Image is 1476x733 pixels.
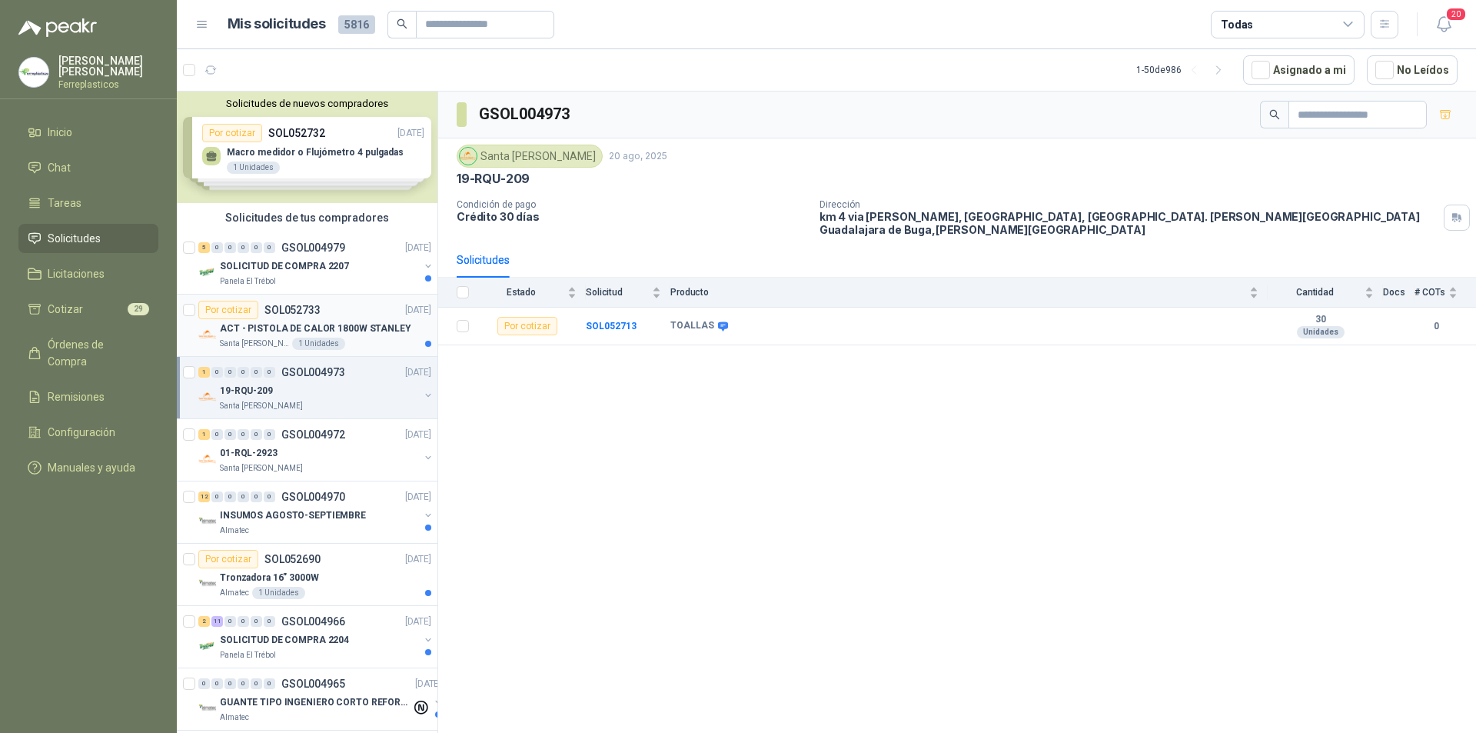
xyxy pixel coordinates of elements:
p: 20 ago, 2025 [609,149,667,164]
img: Company Logo [198,512,217,531]
span: 5816 [338,15,375,34]
div: 1 [198,429,210,440]
div: 0 [251,491,262,502]
img: Company Logo [460,148,477,165]
p: GSOL004965 [281,678,345,689]
div: 0 [264,242,275,253]
span: # COTs [1414,287,1445,298]
div: 1 Unidades [292,338,345,350]
a: Solicitudes [18,224,158,253]
div: 0 [224,242,236,253]
p: Santa [PERSON_NAME] [220,462,303,475]
p: Crédito 30 días [457,210,807,223]
p: [DATE] [405,365,431,380]
p: Almatec [220,587,249,599]
span: search [397,18,407,29]
p: SOL052690 [264,554,321,565]
a: 5 0 0 0 0 0 GSOL004979[DATE] Company LogoSOLICITUD DE COMPRA 2207Panela El Trébol [198,238,434,288]
p: Ferreplasticos [58,80,158,89]
div: 0 [224,429,236,440]
th: Solicitud [586,278,670,308]
a: Remisiones [18,382,158,411]
a: Configuración [18,418,158,447]
span: 20 [1445,7,1467,22]
a: Manuales y ayuda [18,453,158,482]
img: Company Logo [198,388,217,406]
img: Company Logo [19,58,48,87]
a: 12 0 0 0 0 0 GSOL004970[DATE] Company LogoINSUMOS AGOSTO-SEPTIEMBREAlmatec [198,488,434,537]
p: Dirección [819,199,1438,210]
b: 30 [1268,314,1374,326]
button: 20 [1430,11,1458,38]
span: Cotizar [48,301,83,318]
span: Inicio [48,124,72,141]
div: 0 [224,616,236,627]
th: Producto [670,278,1268,308]
span: Solicitudes [48,230,101,247]
p: [PERSON_NAME] [PERSON_NAME] [58,55,158,77]
img: Company Logo [198,325,217,344]
h1: Mis solicitudes [228,13,326,35]
div: Por cotizar [198,301,258,319]
span: Estado [478,287,564,298]
p: Almatec [220,711,249,724]
button: Solicitudes de nuevos compradores [183,98,431,109]
div: 0 [238,678,249,689]
p: ACT - PISTOLA DE CALOR 1800W STANLEY [220,322,411,336]
div: 0 [264,678,275,689]
p: km 4 via [PERSON_NAME], [GEOGRAPHIC_DATA], [GEOGRAPHIC_DATA]. [PERSON_NAME][GEOGRAPHIC_DATA] Guad... [819,210,1438,236]
a: Órdenes de Compra [18,330,158,376]
p: GSOL004970 [281,491,345,502]
p: [DATE] [405,490,431,505]
p: Almatec [220,525,249,537]
th: Cantidad [1268,278,1383,308]
div: 0 [211,242,223,253]
div: 1 [198,367,210,378]
span: Cantidad [1268,287,1361,298]
a: Por cotizarSOL052733[DATE] Company LogoACT - PISTOLA DE CALOR 1800W STANLEYSanta [PERSON_NAME]1 U... [177,295,437,357]
p: Panela El Trébol [220,649,276,661]
img: Company Logo [198,637,217,655]
img: Company Logo [198,575,217,593]
div: 0 [238,616,249,627]
a: 1 0 0 0 0 0 GSOL004972[DATE] Company Logo01-RQL-2923Santa [PERSON_NAME] [198,425,434,475]
p: [DATE] [405,241,431,255]
a: Chat [18,153,158,182]
span: Solicitud [586,287,649,298]
span: search [1269,109,1280,120]
div: 0 [264,616,275,627]
div: Por cotizar [497,317,557,335]
p: [DATE] [405,428,431,442]
a: Tareas [18,188,158,218]
div: Por cotizar [198,550,258,568]
p: 19-RQU-209 [220,384,273,398]
div: 0 [251,429,262,440]
p: 01-RQL-2923 [220,446,278,461]
p: SOL052733 [264,305,321,315]
a: 0 0 0 0 0 0 GSOL004965[DATE] Company LogoGUANTE TIPO INGENIERO CORTO REFORZADOAlmatec [198,675,444,724]
p: [DATE] [405,552,431,567]
button: No Leídos [1367,55,1458,85]
span: Órdenes de Compra [48,336,144,370]
div: Solicitudes [457,252,510,268]
b: SOL052713 [586,321,637,332]
a: Inicio [18,118,158,147]
div: Solicitudes de nuevos compradoresPor cotizarSOL052732[DATE] Macro medidor o Flujómetro 4 pulgadas... [177,92,437,203]
p: [DATE] [415,677,441,691]
a: Licitaciones [18,259,158,288]
div: 0 [198,678,210,689]
th: # COTs [1414,278,1476,308]
b: 0 [1414,319,1458,334]
p: SOLICITUD DE COMPRA 2204 [220,633,349,648]
img: Company Logo [198,450,217,468]
div: 0 [238,491,249,502]
div: 2 [198,616,210,627]
div: Solicitudes de tus compradores [177,203,437,232]
div: Santa [PERSON_NAME] [457,145,603,168]
p: GSOL004972 [281,429,345,440]
div: 0 [224,367,236,378]
div: 0 [264,491,275,502]
span: Manuales y ayuda [48,459,135,476]
div: 1 - 50 de 986 [1136,58,1231,82]
div: 0 [251,616,262,627]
